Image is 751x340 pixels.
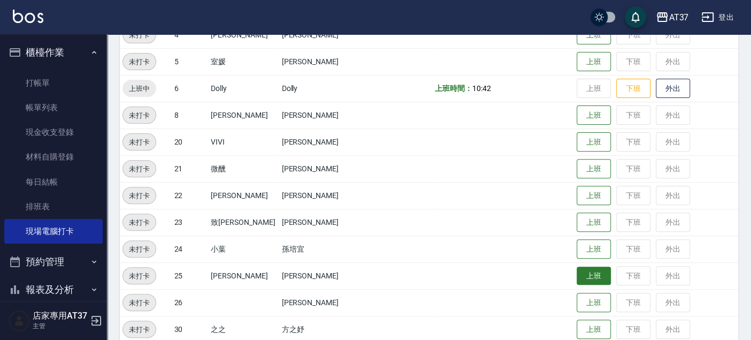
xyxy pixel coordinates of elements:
span: 未打卡 [123,297,156,308]
td: [PERSON_NAME] [279,129,362,155]
td: [PERSON_NAME] [208,182,279,209]
button: 上班 [577,213,611,232]
button: 外出 [656,79,690,99]
td: [PERSON_NAME] [279,209,362,236]
a: 每日結帳 [4,170,103,194]
a: 現金收支登錄 [4,120,103,145]
a: 帳單列表 [4,95,103,120]
button: 預約管理 [4,248,103,276]
button: AT37 [652,6,693,28]
button: 下班 [616,79,650,99]
td: 21 [171,155,208,182]
span: 未打卡 [123,163,156,175]
td: [PERSON_NAME] [279,155,362,182]
td: [PERSON_NAME] [279,102,362,129]
td: [PERSON_NAME] [208,262,279,289]
td: Dolly [208,75,279,102]
td: [PERSON_NAME] [279,289,362,316]
td: [PERSON_NAME] [279,21,362,48]
td: 室媛 [208,48,279,75]
td: 致[PERSON_NAME] [208,209,279,236]
a: 排班表 [4,194,103,219]
img: Person [9,310,30,331]
span: 未打卡 [123,190,156,201]
span: 上班中 [122,83,156,94]
a: 材料自購登錄 [4,145,103,169]
td: 25 [171,262,208,289]
td: [PERSON_NAME] [279,182,362,209]
td: 8 [171,102,208,129]
button: 上班 [577,25,611,45]
p: 主管 [33,321,87,331]
span: 未打卡 [123,56,156,67]
td: [PERSON_NAME] [279,48,362,75]
button: 上班 [577,105,611,125]
td: Dolly [279,75,362,102]
td: 4 [171,21,208,48]
td: 5 [171,48,208,75]
img: Logo [13,10,43,23]
td: 孫培宜 [279,236,362,262]
td: 26 [171,289,208,316]
td: 22 [171,182,208,209]
td: 微醺 [208,155,279,182]
button: 上班 [577,320,611,339]
a: 打帳單 [4,71,103,95]
button: save [625,6,646,28]
button: 上班 [577,267,611,285]
td: 6 [171,75,208,102]
td: 20 [171,129,208,155]
span: 未打卡 [123,324,156,335]
button: 上班 [577,52,611,72]
td: [PERSON_NAME] [208,102,279,129]
span: 10:42 [472,84,491,93]
span: 未打卡 [123,244,156,255]
span: 未打卡 [123,137,156,148]
span: 未打卡 [123,270,156,282]
button: 上班 [577,239,611,259]
b: 上班時間： [435,84,472,93]
button: 上班 [577,159,611,179]
td: 23 [171,209,208,236]
button: 櫃檯作業 [4,39,103,66]
span: 未打卡 [123,110,156,121]
td: 24 [171,236,208,262]
span: 未打卡 [123,29,156,41]
button: 登出 [697,7,738,27]
h5: 店家專用AT37 [33,311,87,321]
td: [PERSON_NAME] [208,21,279,48]
td: 小葉 [208,236,279,262]
a: 現場電腦打卡 [4,219,103,244]
button: 報表及分析 [4,276,103,304]
td: [PERSON_NAME] [279,262,362,289]
button: 上班 [577,293,611,313]
span: 未打卡 [123,217,156,228]
div: AT37 [669,11,688,24]
button: 上班 [577,186,611,206]
td: VIVI [208,129,279,155]
button: 上班 [577,132,611,152]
